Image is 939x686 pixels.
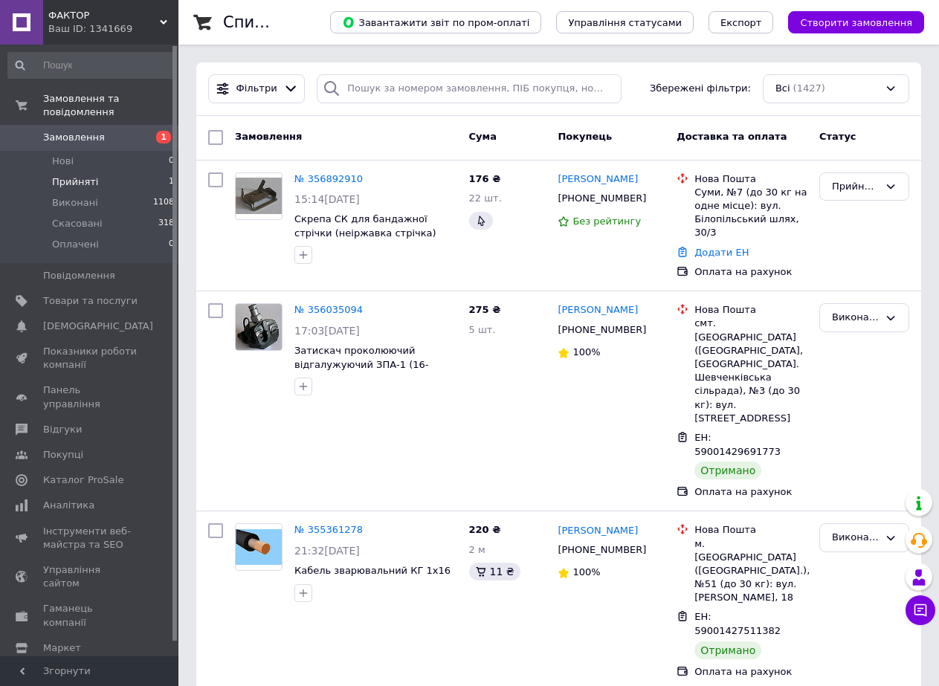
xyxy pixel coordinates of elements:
[294,565,451,576] a: Кабель зварювальний КГ 1х16
[694,186,807,240] div: Суми, №7 (до 30 кг на одне місце): вул. Білопільський шлях, 30/3
[720,17,762,28] span: Експорт
[43,320,153,333] span: [DEMOGRAPHIC_DATA]
[709,11,774,33] button: Експорт
[469,563,520,580] div: 11 ₴
[832,179,879,195] div: Прийнято
[832,310,879,326] div: Виконано
[694,641,761,659] div: Отримано
[469,131,497,142] span: Cума
[156,131,171,143] span: 1
[572,566,600,577] span: 100%
[169,175,174,189] span: 1
[158,217,174,230] span: 318
[558,131,612,142] span: Покупець
[52,175,98,189] span: Прийняті
[800,17,912,28] span: Створити замовлення
[43,448,83,462] span: Покупці
[223,13,374,31] h1: Список замовлень
[169,155,174,168] span: 0
[469,173,501,184] span: 176 ₴
[43,602,138,629] span: Гаманець компанії
[236,304,282,350] img: Фото товару
[572,216,641,227] span: Без рейтингу
[694,247,749,258] a: Додати ЕН
[48,22,178,36] div: Ваш ID: 1341669
[556,11,694,33] button: Управління статусами
[43,641,81,655] span: Маркет
[832,530,879,546] div: Виконано
[294,304,363,315] a: № 356035094
[469,324,496,335] span: 5 шт.
[819,131,856,142] span: Статус
[235,303,283,351] a: Фото товару
[775,82,790,96] span: Всі
[330,11,541,33] button: Завантажити звіт по пром-оплаті
[694,317,807,425] div: смт. [GEOGRAPHIC_DATA] ([GEOGRAPHIC_DATA], [GEOGRAPHIC_DATA]. Шевченківська сільрада), №3 (до 30 ...
[236,178,282,215] img: Фото товару
[169,238,174,251] span: 0
[677,131,787,142] span: Доставка та оплата
[694,265,807,279] div: Оплата на рахунок
[694,611,781,636] span: ЕН: 59001427511382
[43,423,82,436] span: Відгуки
[43,525,138,551] span: Інструменти веб-майстра та SEO
[469,544,485,555] span: 2 м
[568,17,682,28] span: Управління статусами
[555,540,649,560] div: [PHONE_NUMBER]
[7,52,175,79] input: Пошук
[43,131,105,144] span: Замовлення
[558,524,638,538] a: [PERSON_NAME]
[236,82,277,96] span: Фільтри
[294,213,436,239] a: Скрепа СК для бандажної стрічки (неіржавка стрічка)
[906,595,935,625] button: Чат з покупцем
[469,524,501,535] span: 220 ₴
[43,563,138,590] span: Управління сайтом
[43,294,138,308] span: Товари та послуги
[294,524,363,535] a: № 355361278
[48,9,160,22] span: ФАКТОР
[555,189,649,208] div: [PHONE_NUMBER]
[43,92,178,119] span: Замовлення та повідомлення
[43,384,138,410] span: Панель управління
[43,499,94,512] span: Аналітика
[52,217,103,230] span: Скасовані
[52,238,99,251] span: Оплачені
[694,172,807,186] div: Нова Пошта
[294,325,360,337] span: 17:03[DATE]
[788,11,924,33] button: Створити замовлення
[342,16,529,29] span: Завантажити звіт по пром-оплаті
[294,345,429,384] a: Затискач проколюючий відгалужуючий ЗПА-1 (16-95/16-50мм.кв.)
[694,485,807,499] div: Оплата на рахунок
[52,155,74,168] span: Нові
[793,82,825,94] span: (1427)
[294,173,363,184] a: № 356892910
[317,74,622,103] input: Пошук за номером замовлення, ПІБ покупця, номером телефону, Email, номером накладної
[555,320,649,340] div: [PHONE_NUMBER]
[43,345,138,372] span: Показники роботи компанії
[773,16,924,27] a: Створити замовлення
[558,172,638,187] a: [PERSON_NAME]
[558,303,638,317] a: [PERSON_NAME]
[694,523,807,537] div: Нова Пошта
[235,131,302,142] span: Замовлення
[294,545,360,557] span: 21:32[DATE]
[694,432,781,457] span: ЕН: 59001429691773
[694,303,807,317] div: Нова Пошта
[153,196,174,210] span: 1108
[236,529,282,565] img: Фото товару
[694,665,807,679] div: Оплата на рахунок
[235,523,283,571] a: Фото товару
[294,193,360,205] span: 15:14[DATE]
[52,196,98,210] span: Виконані
[43,269,115,282] span: Повідомлення
[572,346,600,357] span: 100%
[235,172,283,220] a: Фото товару
[650,82,751,96] span: Збережені фільтри:
[43,473,123,487] span: Каталог ProSale
[694,537,807,605] div: м. [GEOGRAPHIC_DATA] ([GEOGRAPHIC_DATA].), №51 (до 30 кг): вул. [PERSON_NAME], 18
[469,304,501,315] span: 275 ₴
[694,462,761,479] div: Отримано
